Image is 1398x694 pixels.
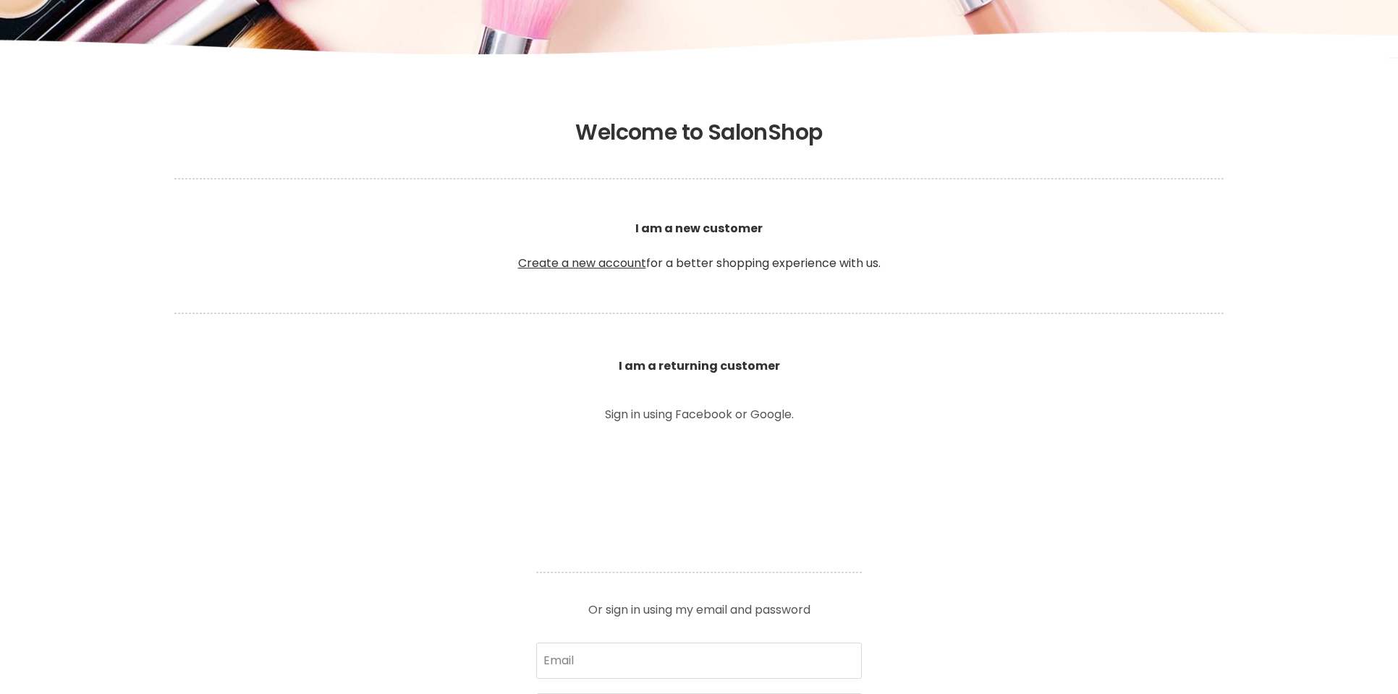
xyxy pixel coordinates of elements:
[536,441,862,550] iframe: Social Login Buttons
[536,409,862,420] p: Sign in using Facebook or Google.
[536,593,862,616] p: Or sign in using my email and password
[635,220,763,237] b: I am a new customer
[518,255,646,271] a: Create a new account
[174,119,1224,145] h1: Welcome to SalonShop
[619,357,780,374] b: I am a returning customer
[174,185,1224,307] p: for a better shopping experience with us.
